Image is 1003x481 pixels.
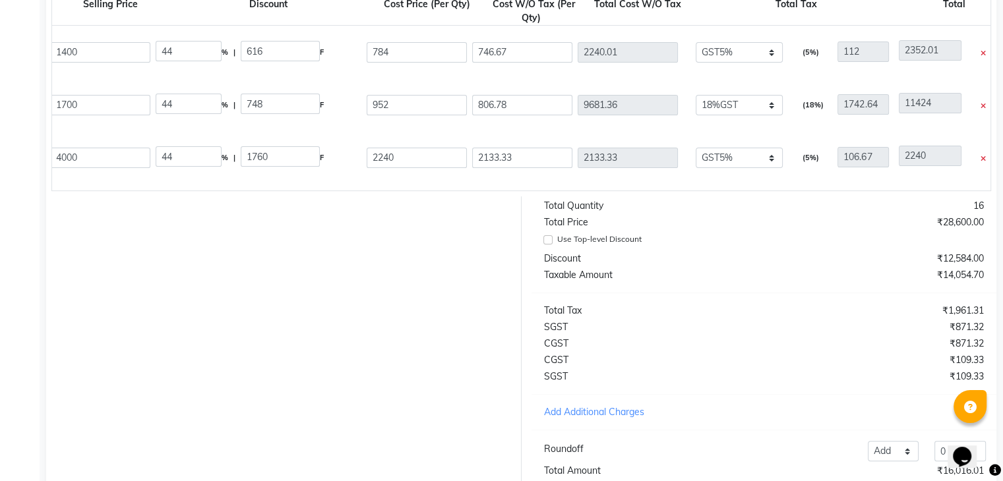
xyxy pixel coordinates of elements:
div: Total Quantity [534,199,764,213]
div: Total Tax [534,304,764,318]
span: % [222,147,228,169]
span: % [222,42,228,63]
div: (18%) [793,94,828,116]
div: (5%) [793,42,828,63]
div: (5%) [793,147,828,169]
div: ₹1,961.31 [764,304,994,318]
div: ₹109.33 [764,370,994,383]
div: Total Price [534,215,764,229]
span: | [233,94,235,116]
span: | [233,42,235,63]
div: ₹109.33 [764,353,994,367]
div: Discount [534,252,764,266]
div: ₹16,016.01 [764,464,994,478]
div: ₹0 [764,405,994,419]
div: ₹14,054.70 [764,268,994,282]
div: ₹28,600.00 [764,215,994,229]
span: % [222,94,228,116]
iframe: chat widget [948,428,990,468]
span: F [320,147,324,169]
span: | [233,147,235,169]
div: ₹871.32 [764,320,994,334]
div: SGST [534,370,764,383]
label: Use Top-level Discount [557,233,642,245]
span: F [320,42,324,63]
span: F [320,94,324,116]
div: ₹871.32 [764,337,994,351]
div: Add Additional Charges [534,405,764,419]
div: SGST [534,320,764,334]
div: CGST [534,353,764,367]
div: Total Amount [534,464,764,478]
div: CGST [534,337,764,351]
div: Taxable Amount [534,268,764,282]
div: ₹12,584.00 [764,252,994,266]
div: Roundoff [544,442,584,456]
div: 16 [764,199,994,213]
